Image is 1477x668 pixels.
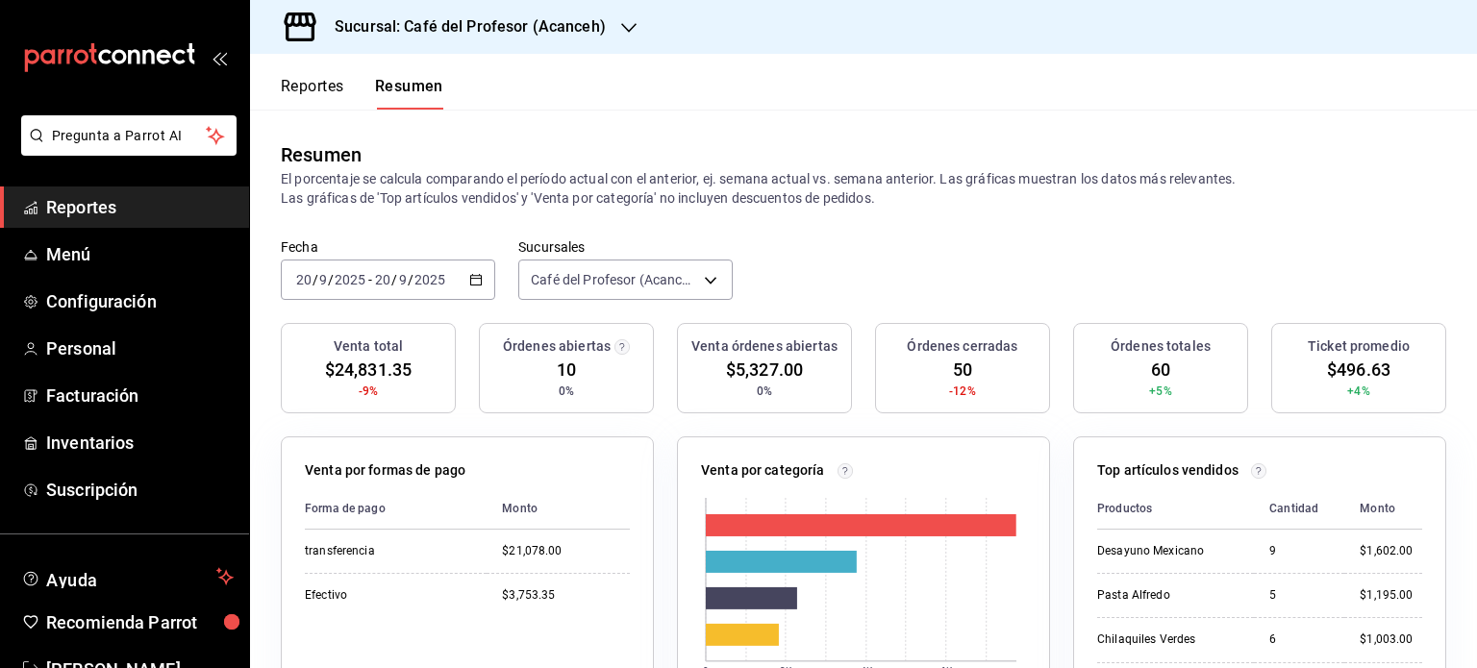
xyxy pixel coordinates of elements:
[1151,357,1170,383] span: 60
[281,140,362,169] div: Resumen
[318,272,328,287] input: --
[487,488,630,530] th: Monto
[46,565,209,588] span: Ayuda
[313,272,318,287] span: /
[281,77,344,110] button: Reportes
[503,336,611,357] h3: Órdenes abiertas
[52,126,207,146] span: Pregunta a Parrot AI
[518,240,733,254] label: Sucursales
[1347,383,1369,400] span: +4%
[907,336,1017,357] h3: Órdenes cerradas
[21,115,237,156] button: Pregunta a Parrot AI
[1097,460,1239,481] p: Top artículos vendidos
[701,460,825,481] p: Venta por categoría
[46,194,234,220] span: Reportes
[13,139,237,160] a: Pregunta a Parrot AI
[691,336,838,357] h3: Venta órdenes abiertas
[319,15,606,38] h3: Sucursal: Café del Profesor (Acanceh)
[305,587,471,604] div: Efectivo
[413,272,446,287] input: ----
[46,430,234,456] span: Inventarios
[726,357,803,383] span: $5,327.00
[305,460,465,481] p: Venta por formas de pago
[368,272,372,287] span: -
[46,609,234,635] span: Recomienda Parrot
[281,240,495,254] label: Fecha
[1269,587,1329,604] div: 5
[1344,488,1422,530] th: Monto
[757,383,772,400] span: 0%
[1111,336,1211,357] h3: Órdenes totales
[1097,587,1239,604] div: Pasta Alfredo
[953,357,972,383] span: 50
[531,270,697,289] span: Café del Profesor (Acanceh)
[281,169,1446,208] p: El porcentaje se calcula comparando el período actual con el anterior, ej. semana actual vs. sema...
[212,50,227,65] button: open_drawer_menu
[1308,336,1410,357] h3: Ticket promedio
[1360,587,1422,604] div: $1,195.00
[1097,543,1239,559] div: Desayuno Mexicano
[1097,488,1254,530] th: Productos
[328,272,334,287] span: /
[305,488,487,530] th: Forma de pago
[502,587,630,604] div: $3,753.35
[1149,383,1171,400] span: +5%
[1097,631,1239,648] div: Chilaquiles Verdes
[46,241,234,267] span: Menú
[375,77,443,110] button: Resumen
[359,383,378,400] span: -9%
[334,272,366,287] input: ----
[408,272,413,287] span: /
[949,383,976,400] span: -12%
[305,543,471,559] div: transferencia
[1269,631,1329,648] div: 6
[391,272,397,287] span: /
[281,77,443,110] div: navigation tabs
[557,357,576,383] span: 10
[1254,488,1344,530] th: Cantidad
[502,543,630,559] div: $21,078.00
[46,477,234,503] span: Suscripción
[1269,543,1329,559] div: 9
[559,383,574,400] span: 0%
[46,335,234,361] span: Personal
[295,272,313,287] input: --
[1360,631,1422,648] div: $1,003.00
[46,288,234,314] span: Configuración
[1327,357,1390,383] span: $496.63
[46,383,234,408] span: Facturación
[374,272,391,287] input: --
[334,336,403,357] h3: Venta total
[398,272,408,287] input: --
[325,357,412,383] span: $24,831.35
[1360,543,1422,559] div: $1,602.00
